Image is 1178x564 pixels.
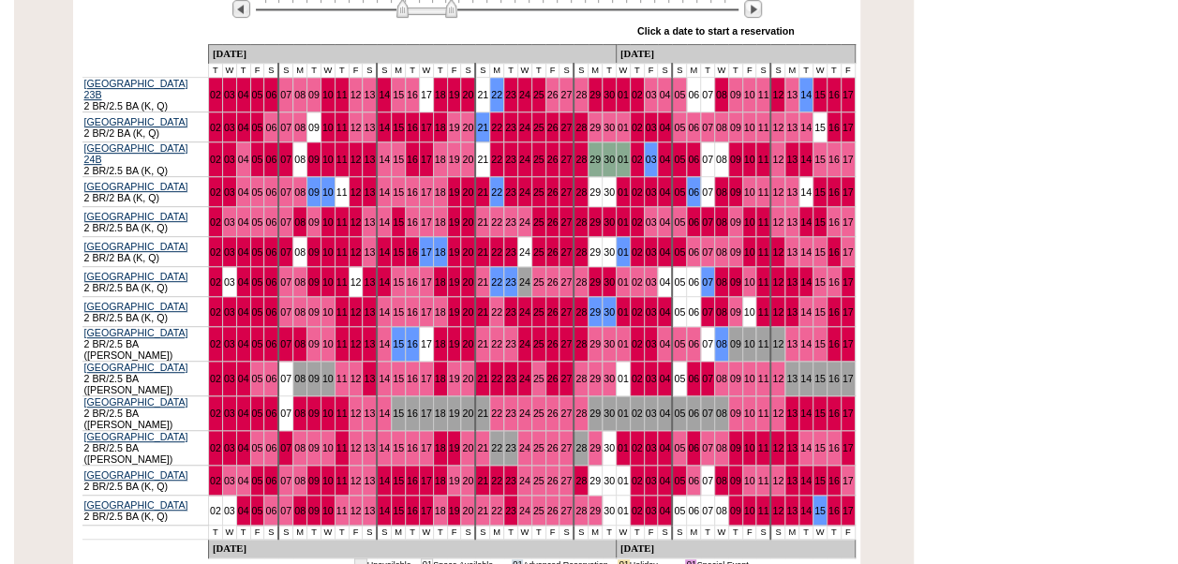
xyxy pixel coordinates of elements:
a: 28 [575,122,587,133]
a: 09 [730,186,741,198]
a: 23 [505,89,516,100]
a: 17 [421,89,432,100]
a: 07 [280,216,291,228]
a: 14 [800,186,812,198]
a: 05 [674,154,685,165]
a: 23 [505,122,516,133]
a: 21 [477,154,488,165]
a: 03 [646,186,657,198]
a: 30 [604,154,615,165]
a: 17 [421,276,432,288]
a: 15 [814,154,826,165]
a: 02 [210,122,221,133]
a: 28 [575,246,587,258]
a: 09 [308,246,320,258]
a: 02 [210,216,221,228]
a: 02 [632,89,643,100]
a: 18 [435,246,446,258]
a: 06 [265,154,276,165]
a: 27 [560,216,572,228]
a: 06 [265,122,276,133]
a: 16 [828,216,840,228]
a: [GEOGRAPHIC_DATA] [84,271,188,282]
a: 14 [379,122,390,133]
a: 08 [294,276,306,288]
a: 11 [336,216,348,228]
a: 11 [757,246,768,258]
a: 05 [252,186,263,198]
a: 14 [800,246,812,258]
a: 15 [393,122,404,133]
a: 04 [659,186,670,198]
a: 20 [462,122,473,133]
a: 20 [462,89,473,100]
a: 29 [589,216,601,228]
a: 12 [772,154,783,165]
a: 01 [618,216,629,228]
a: [GEOGRAPHIC_DATA] [84,241,188,252]
a: 30 [604,89,615,100]
a: 13 [786,186,798,198]
a: 17 [842,89,854,100]
a: 11 [336,154,348,165]
a: 10 [322,122,334,133]
a: 25 [533,216,544,228]
a: 13 [786,89,798,100]
a: 24 [519,186,530,198]
a: 09 [308,216,320,228]
a: 03 [646,246,657,258]
a: 12 [350,216,362,228]
a: 22 [491,216,502,228]
a: 23 [505,186,516,198]
a: 15 [814,186,826,198]
a: 05 [252,89,263,100]
a: 11 [757,154,768,165]
a: 03 [224,216,235,228]
a: 08 [294,246,306,258]
a: 16 [828,154,840,165]
a: 03 [646,89,657,100]
a: 17 [842,122,854,133]
a: 18 [435,216,446,228]
a: 16 [407,276,418,288]
a: 12 [772,122,783,133]
a: 21 [477,122,488,133]
a: 17 [842,154,854,165]
a: 29 [589,89,601,100]
a: 28 [575,154,587,165]
a: 16 [407,89,418,100]
a: 12 [350,89,362,100]
a: 04 [238,276,249,288]
a: 26 [547,246,559,258]
a: 04 [659,122,670,133]
a: 25 [533,89,544,100]
a: 07 [280,154,291,165]
a: 08 [294,122,306,133]
a: 07 [280,276,291,288]
a: 18 [435,154,446,165]
a: 22 [491,186,502,198]
a: 19 [449,154,460,165]
a: 13 [786,154,798,165]
a: 17 [421,154,432,165]
a: 26 [547,122,559,133]
a: 04 [659,89,670,100]
a: 13 [364,216,375,228]
a: 09 [308,89,320,100]
a: 23 [505,154,516,165]
a: 06 [688,186,699,198]
a: 04 [238,89,249,100]
a: 09 [730,122,741,133]
a: 06 [688,154,699,165]
a: 24 [519,154,530,165]
a: 17 [842,246,854,258]
a: 06 [688,246,699,258]
a: 14 [379,216,390,228]
a: 15 [393,216,404,228]
a: 17 [421,122,432,133]
a: 11 [757,89,768,100]
a: 19 [449,186,460,198]
a: 26 [547,186,559,198]
a: 17 [421,216,432,228]
a: 13 [364,89,375,100]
